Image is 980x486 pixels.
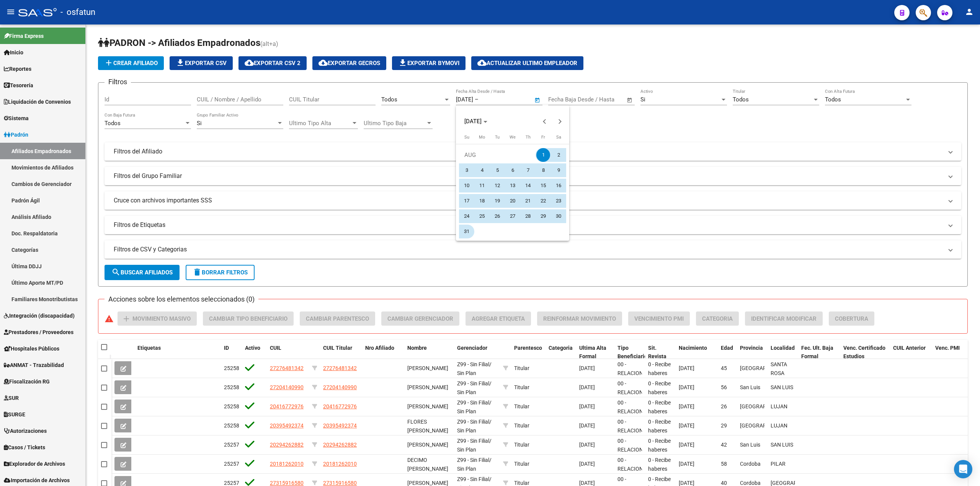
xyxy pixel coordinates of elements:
[505,178,520,193] button: August 13, 2025
[490,163,505,178] button: August 5, 2025
[490,209,505,224] button: August 26, 2025
[536,148,550,162] span: 1
[460,194,474,208] span: 17
[536,209,550,223] span: 29
[479,135,485,140] span: Mo
[459,193,474,209] button: August 17, 2025
[475,209,489,223] span: 25
[552,114,567,129] button: Next month
[526,135,531,140] span: Th
[552,194,565,208] span: 23
[520,193,536,209] button: August 21, 2025
[520,178,536,193] button: August 14, 2025
[490,209,504,223] span: 26
[474,193,490,209] button: August 18, 2025
[495,135,500,140] span: Tu
[536,209,551,224] button: August 29, 2025
[460,163,474,177] span: 3
[520,209,536,224] button: August 28, 2025
[551,209,566,224] button: August 30, 2025
[459,178,474,193] button: August 10, 2025
[552,179,565,192] span: 16
[556,135,561,140] span: Sa
[506,179,519,192] span: 13
[552,209,565,223] span: 30
[474,209,490,224] button: August 25, 2025
[505,163,520,178] button: August 6, 2025
[536,147,551,163] button: August 1, 2025
[537,114,552,129] button: Previous month
[536,178,551,193] button: August 15, 2025
[490,194,504,208] span: 19
[475,163,489,177] span: 4
[460,179,474,192] span: 10
[475,179,489,192] span: 11
[551,163,566,178] button: August 9, 2025
[551,193,566,209] button: August 23, 2025
[954,460,972,478] div: Open Intercom Messenger
[521,179,535,192] span: 14
[536,193,551,209] button: August 22, 2025
[490,163,504,177] span: 5
[521,194,535,208] span: 21
[460,209,474,223] span: 24
[551,178,566,193] button: August 16, 2025
[520,163,536,178] button: August 7, 2025
[536,179,550,192] span: 15
[536,194,550,208] span: 22
[551,147,566,163] button: August 2, 2025
[536,163,550,177] span: 8
[521,163,535,177] span: 7
[490,178,505,193] button: August 12, 2025
[506,163,519,177] span: 6
[510,135,516,140] span: We
[460,225,474,238] span: 31
[475,194,489,208] span: 18
[521,209,535,223] span: 28
[541,135,545,140] span: Fr
[459,147,536,163] td: AUG
[506,209,519,223] span: 27
[464,135,469,140] span: Su
[459,224,474,239] button: August 31, 2025
[505,193,520,209] button: August 20, 2025
[505,209,520,224] button: August 27, 2025
[552,148,565,162] span: 2
[464,118,482,125] span: [DATE]
[474,178,490,193] button: August 11, 2025
[490,193,505,209] button: August 19, 2025
[459,163,474,178] button: August 3, 2025
[474,163,490,178] button: August 4, 2025
[506,194,519,208] span: 20
[459,209,474,224] button: August 24, 2025
[490,179,504,192] span: 12
[536,163,551,178] button: August 8, 2025
[461,114,490,128] button: Choose month and year
[552,163,565,177] span: 9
